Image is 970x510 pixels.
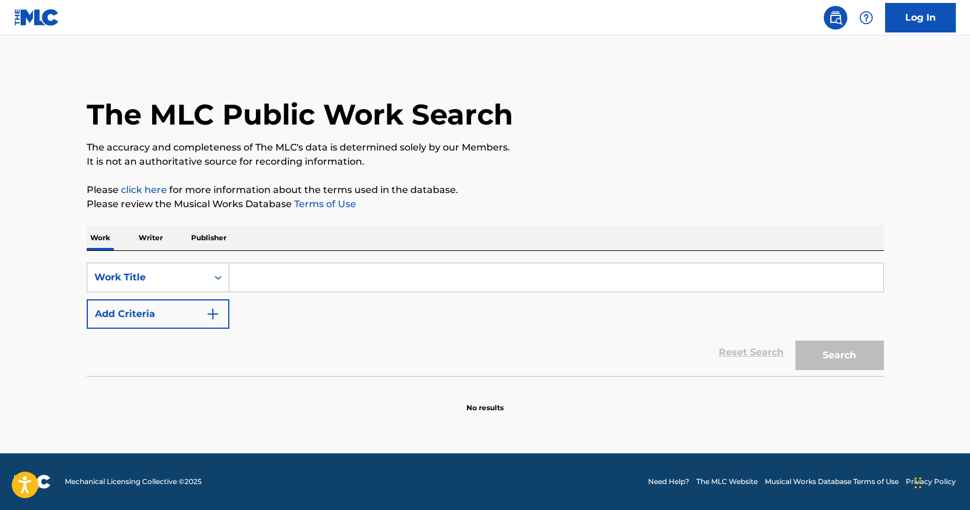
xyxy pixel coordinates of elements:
[859,11,873,25] img: help
[828,11,843,25] img: search
[14,9,60,26] img: MLC Logo
[696,476,758,487] a: The MLC Website
[135,225,166,250] p: Writer
[911,453,970,510] iframe: Chat Widget
[765,476,899,487] a: Musical Works Database Terms of Use
[94,270,200,285] div: Work Title
[65,476,202,487] span: Mechanical Licensing Collective © 2025
[188,225,230,250] p: Publisher
[885,3,956,32] a: Log In
[87,155,884,169] p: It is not an authoritative source for recording information.
[824,6,847,30] a: Public Search
[206,307,220,321] img: 9d2ae6d4665cec9f34b9.svg
[14,475,51,489] img: logo
[854,6,878,30] div: Help
[87,263,884,376] form: Search Form
[915,465,922,501] div: Drag
[87,299,229,329] button: Add Criteria
[648,476,689,487] a: Need Help?
[87,97,513,132] h1: The MLC Public Work Search
[87,183,884,197] p: Please for more information about the terms used in the database.
[87,225,114,250] p: Work
[292,198,356,210] a: Terms of Use
[466,388,504,413] p: No results
[87,140,884,155] p: The accuracy and completeness of The MLC's data is determined solely by our Members.
[87,197,884,211] p: Please review the Musical Works Database
[906,476,956,487] a: Privacy Policy
[121,184,167,195] a: click here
